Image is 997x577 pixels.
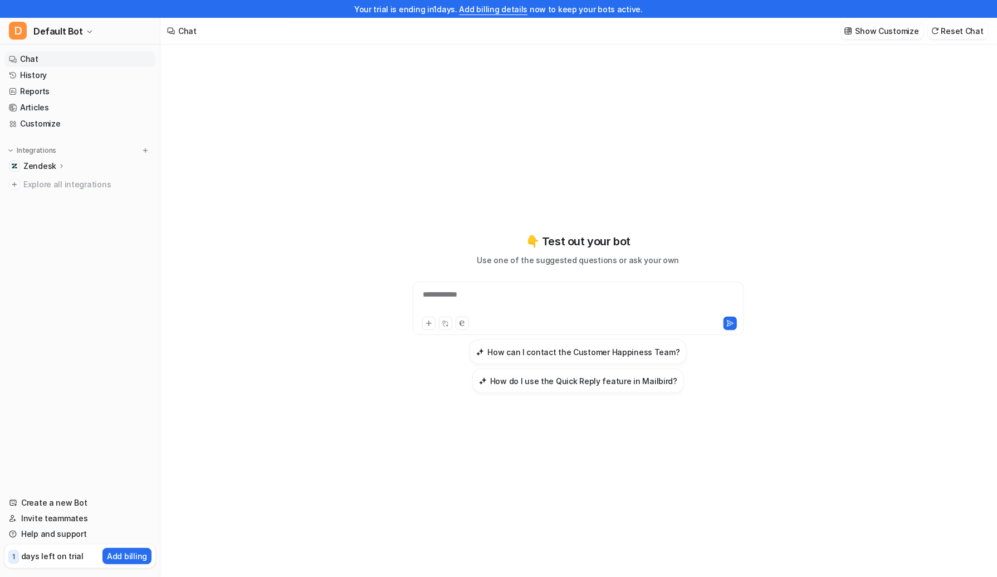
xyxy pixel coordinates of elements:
[472,368,684,393] button: How do I use the Quick Reply feature in Mailbird?How do I use the Quick Reply feature in Mailbird?
[487,346,680,358] h3: How can I contact the Customer Happiness Team?
[17,146,56,155] p: Integrations
[141,147,149,154] img: menu_add.svg
[4,495,155,511] a: Create a new Bot
[102,548,151,564] button: Add billing
[9,22,27,40] span: D
[4,84,155,99] a: Reports
[4,177,155,192] a: Explore all integrations
[931,27,939,35] img: reset
[4,145,60,156] button: Integrations
[841,23,923,39] button: Show Customize
[490,375,677,387] h3: How do I use the Quick Reply feature in Mailbird?
[928,23,988,39] button: Reset Chat
[526,233,631,250] p: 👇 Test out your bot
[4,100,155,115] a: Articles
[479,377,487,385] img: How do I use the Quick Reply feature in Mailbird?
[12,552,15,562] p: 1
[4,116,155,132] a: Customize
[23,161,56,172] p: Zendesk
[844,27,852,35] img: customize
[460,4,528,14] a: Add billing details
[4,67,155,83] a: History
[21,550,84,562] p: days left on trial
[11,163,18,169] img: Zendesk
[477,254,679,266] p: Use one of the suggested questions or ask your own
[470,340,686,364] button: How can I contact the Customer Happiness Team?How can I contact the Customer Happiness Team?
[856,25,919,37] p: Show Customize
[33,23,83,39] span: Default Bot
[7,147,14,154] img: expand menu
[4,51,155,67] a: Chat
[4,526,155,542] a: Help and support
[476,348,484,356] img: How can I contact the Customer Happiness Team?
[107,550,147,562] p: Add billing
[4,511,155,526] a: Invite teammates
[23,176,151,193] span: Explore all integrations
[178,25,197,37] div: Chat
[9,179,20,190] img: explore all integrations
